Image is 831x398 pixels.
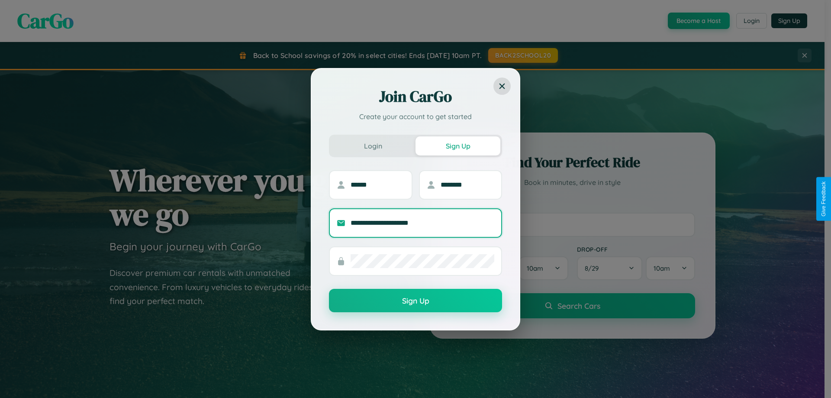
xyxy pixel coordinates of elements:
button: Sign Up [329,289,502,312]
button: Login [331,136,415,155]
p: Create your account to get started [329,111,502,122]
div: Give Feedback [821,181,827,217]
h2: Join CarGo [329,86,502,107]
button: Sign Up [415,136,500,155]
